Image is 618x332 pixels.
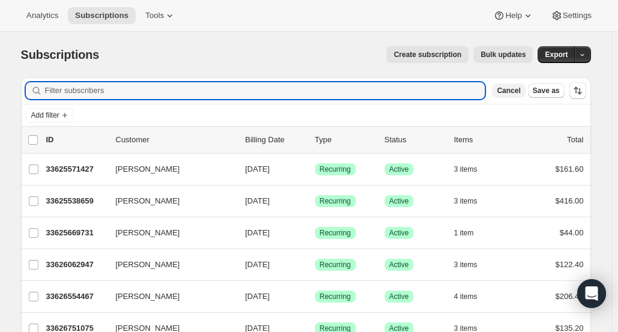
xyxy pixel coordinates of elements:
span: Active [389,228,409,238]
button: Export [538,46,575,63]
button: [PERSON_NAME] [109,160,229,179]
span: Analytics [26,11,58,20]
div: 33626554467[PERSON_NAME][DATE]SuccessRecurringSuccessActive4 items$206.40 [46,288,584,305]
span: [PERSON_NAME] [116,227,180,239]
button: 3 items [454,161,491,178]
button: 1 item [454,225,487,241]
button: Save as [528,83,565,98]
span: [PERSON_NAME] [116,259,180,271]
div: IDCustomerBilling DateTypeStatusItemsTotal [46,134,584,146]
p: 33625669731 [46,227,106,239]
span: Active [389,196,409,206]
button: 3 items [454,193,491,210]
span: Tools [145,11,164,20]
span: 3 items [454,196,478,206]
input: Filter subscribers [45,82,485,99]
div: 33625669731[PERSON_NAME][DATE]SuccessRecurringSuccessActive1 item$44.00 [46,225,584,241]
div: Items [454,134,514,146]
p: 33626062947 [46,259,106,271]
span: [DATE] [245,292,270,301]
span: [DATE] [245,228,270,237]
span: Save as [533,86,560,95]
span: 3 items [454,260,478,270]
span: Active [389,164,409,174]
button: Analytics [19,7,65,24]
span: $161.60 [556,164,584,174]
span: [DATE] [245,164,270,174]
div: Type [315,134,375,146]
span: Add filter [31,110,59,120]
span: $206.40 [556,292,584,301]
button: [PERSON_NAME] [109,287,229,306]
button: Bulk updates [473,46,533,63]
span: [DATE] [245,260,270,269]
button: 4 items [454,288,491,305]
div: Open Intercom Messenger [577,279,606,308]
span: Settings [563,11,592,20]
div: 33625538659[PERSON_NAME][DATE]SuccessRecurringSuccessActive3 items$416.00 [46,193,584,210]
p: Customer [116,134,236,146]
button: [PERSON_NAME] [109,192,229,211]
p: 33625538659 [46,195,106,207]
span: Recurring [320,228,351,238]
span: [DATE] [245,196,270,205]
span: Recurring [320,292,351,301]
span: Recurring [320,260,351,270]
p: Total [567,134,583,146]
button: Subscriptions [68,7,136,24]
button: 3 items [454,256,491,273]
span: [PERSON_NAME] [116,195,180,207]
span: $122.40 [556,260,584,269]
span: Subscriptions [75,11,128,20]
button: Add filter [26,108,74,122]
span: [PERSON_NAME] [116,291,180,303]
span: 3 items [454,164,478,174]
span: Subscriptions [21,48,100,61]
span: [PERSON_NAME] [116,163,180,175]
button: Settings [544,7,599,24]
span: Active [389,292,409,301]
button: Cancel [492,83,525,98]
span: $416.00 [556,196,584,205]
span: Bulk updates [481,50,526,59]
span: Recurring [320,196,351,206]
button: [PERSON_NAME] [109,223,229,243]
button: Create subscription [386,46,469,63]
span: Active [389,260,409,270]
span: 1 item [454,228,474,238]
span: Export [545,50,568,59]
button: Sort the results [569,82,586,99]
span: Recurring [320,164,351,174]
button: [PERSON_NAME] [109,255,229,274]
button: Tools [138,7,183,24]
p: Billing Date [245,134,305,146]
button: Help [486,7,541,24]
span: Help [505,11,521,20]
p: ID [46,134,106,146]
span: $44.00 [560,228,584,237]
div: 33625571427[PERSON_NAME][DATE]SuccessRecurringSuccessActive3 items$161.60 [46,161,584,178]
div: 33626062947[PERSON_NAME][DATE]SuccessRecurringSuccessActive3 items$122.40 [46,256,584,273]
p: Status [385,134,445,146]
p: 33626554467 [46,291,106,303]
p: 33625571427 [46,163,106,175]
span: Create subscription [394,50,461,59]
span: Cancel [497,86,520,95]
span: 4 items [454,292,478,301]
